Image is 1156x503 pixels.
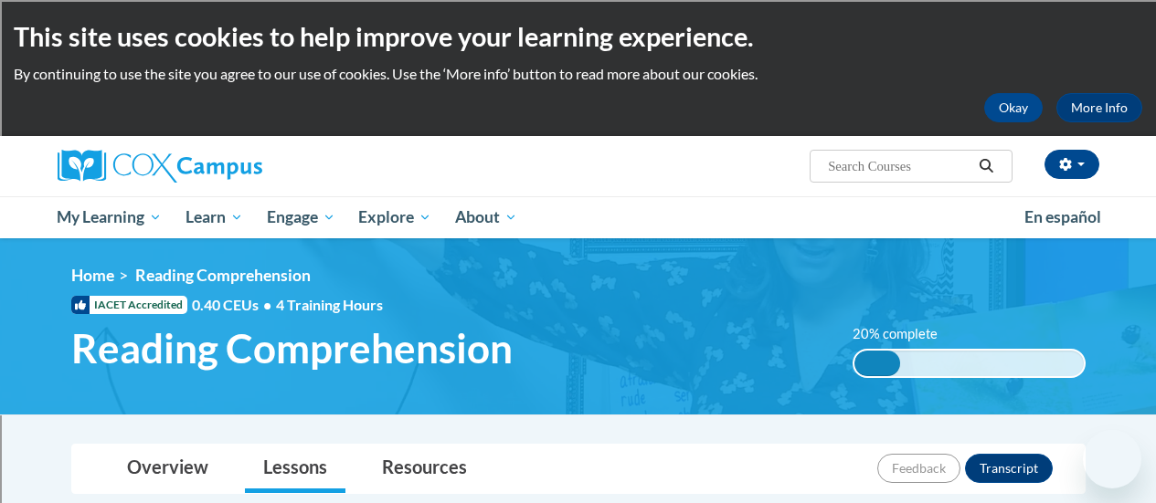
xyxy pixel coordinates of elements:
[854,351,900,376] div: 20% complete
[192,295,276,315] span: 0.40 CEUs
[455,206,517,228] span: About
[46,196,175,238] a: My Learning
[1083,430,1141,488] iframe: Button to launch messaging window
[186,206,243,228] span: Learn
[71,324,513,372] span: Reading Comprehension
[276,296,383,313] span: 4 Training Hours
[1024,207,1101,226] span: En español
[267,206,335,228] span: Engage
[358,206,431,228] span: Explore
[853,324,958,344] label: 20% complete
[346,196,443,238] a: Explore
[826,155,972,177] input: Search Courses
[1013,198,1113,236] a: En español
[57,206,162,228] span: My Learning
[58,150,387,183] a: Cox Campus
[174,196,255,238] a: Learn
[972,155,1000,177] button: Search
[135,266,311,285] span: Reading Comprehension
[263,296,271,313] span: •
[71,296,187,314] span: IACET Accredited
[1045,150,1099,179] button: Account Settings
[443,196,529,238] a: About
[255,196,347,238] a: Engage
[58,150,262,183] img: Cox Campus
[71,266,114,285] a: Home
[44,196,1113,238] div: Main menu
